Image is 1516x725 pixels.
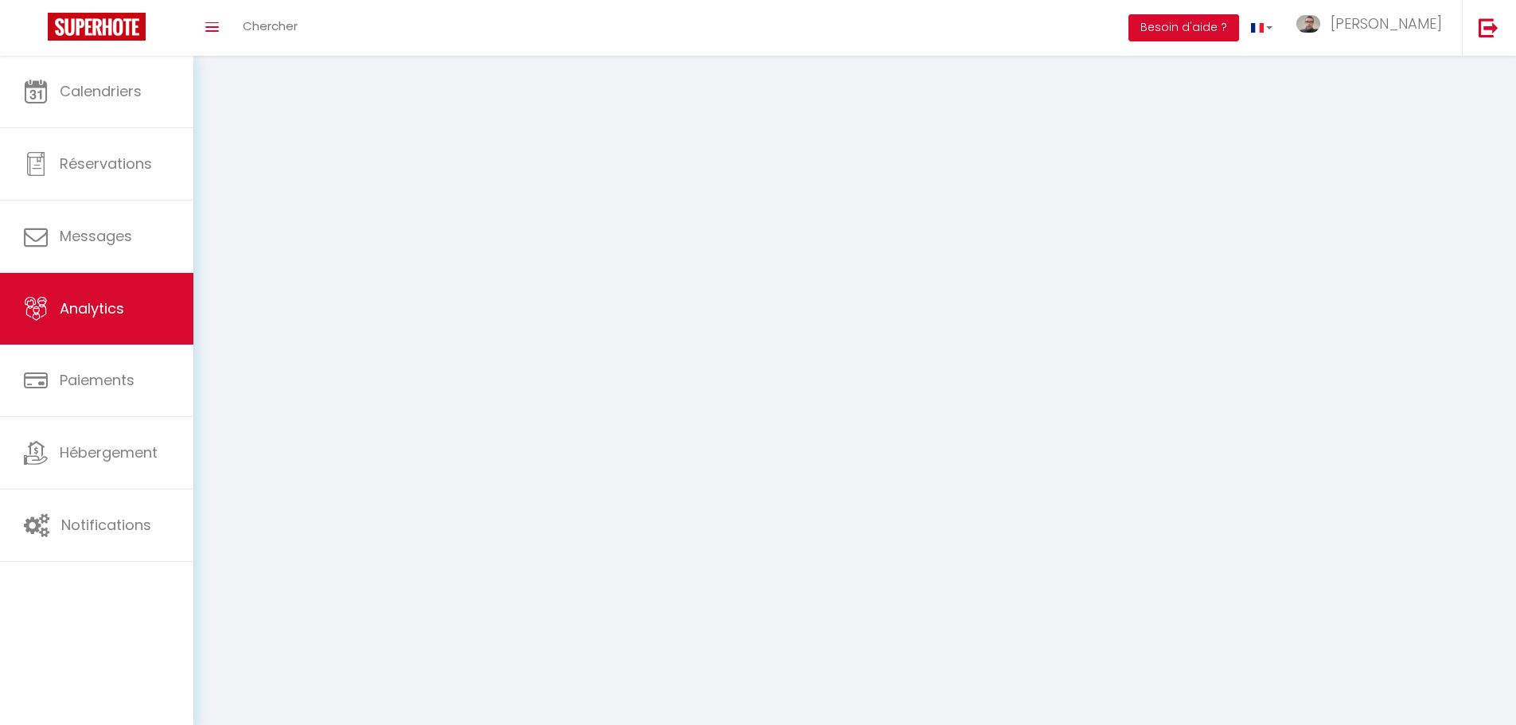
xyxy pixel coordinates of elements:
img: Super Booking [48,13,146,41]
img: logout [1479,18,1498,37]
span: Hébergement [60,442,158,462]
button: Ouvrir le widget de chat LiveChat [13,6,60,54]
button: Besoin d'aide ? [1128,14,1239,41]
span: [PERSON_NAME] [1331,14,1442,33]
span: Paiements [60,370,134,390]
img: ... [1296,15,1320,33]
span: Chercher [243,18,298,34]
span: Réservations [60,154,152,173]
span: Analytics [60,298,124,318]
span: Calendriers [60,81,142,101]
span: Notifications [61,515,151,535]
span: Messages [60,226,132,246]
